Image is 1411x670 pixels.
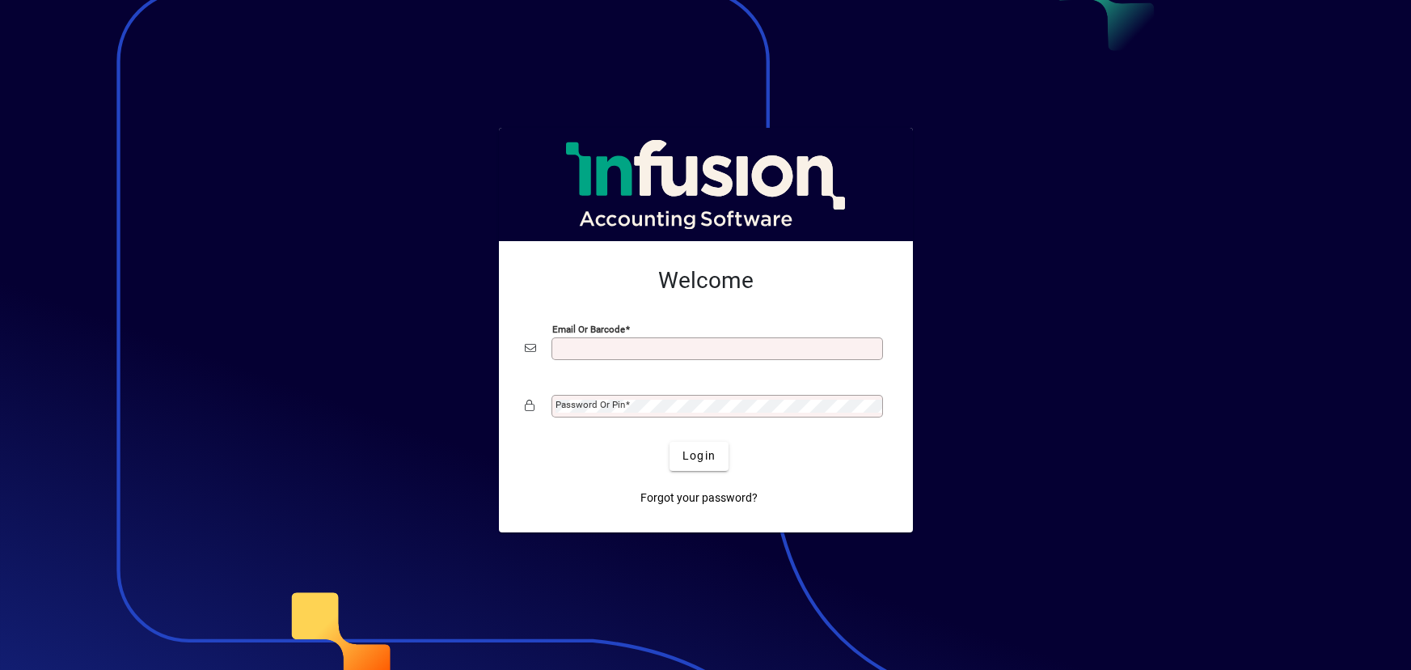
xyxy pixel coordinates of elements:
a: Forgot your password? [634,484,764,513]
mat-label: Password or Pin [556,399,625,410]
button: Login [670,442,729,471]
span: Login [682,447,716,464]
span: Forgot your password? [640,490,758,507]
h2: Welcome [525,267,887,295]
mat-label: Email or Barcode [552,323,625,334]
